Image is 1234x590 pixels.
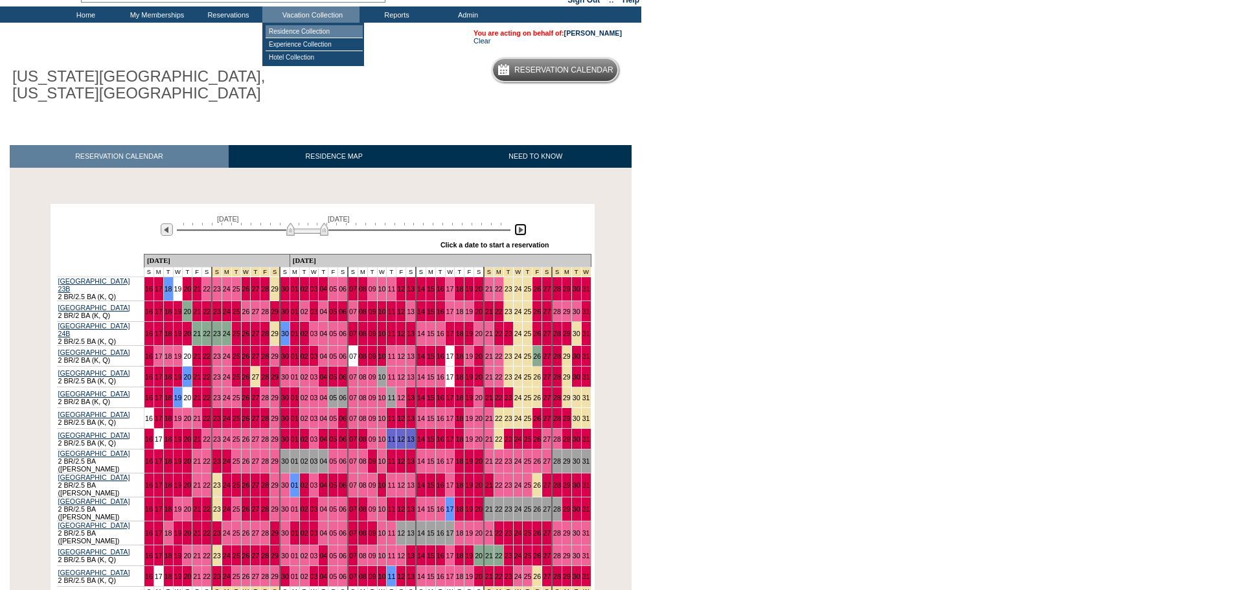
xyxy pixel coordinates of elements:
a: 20 [183,394,191,402]
a: 14 [417,394,425,402]
a: 03 [310,308,318,315]
a: 26 [533,352,541,360]
a: 26 [242,330,250,337]
a: 19 [174,285,182,293]
a: 09 [369,352,376,360]
a: 20 [183,373,191,381]
a: 18 [455,308,463,315]
a: 03 [310,330,318,337]
a: 28 [553,352,561,360]
a: 19 [174,330,182,337]
a: 26 [242,352,250,360]
a: 27 [251,330,259,337]
a: 24 [223,308,231,315]
a: [GEOGRAPHIC_DATA] [58,369,130,377]
a: 17 [155,414,163,422]
a: 30 [281,285,289,293]
td: Admin [431,6,502,23]
a: 24 [223,352,231,360]
a: 28 [261,352,269,360]
a: 19 [465,352,473,360]
a: 25 [233,330,240,337]
a: 26 [533,308,541,315]
a: 07 [349,352,357,360]
a: 31 [582,330,590,337]
a: 02 [301,330,308,337]
a: 30 [573,352,580,360]
a: 20 [475,330,483,337]
a: 08 [359,394,367,402]
a: 25 [523,330,531,337]
a: 21 [193,373,201,381]
a: 31 [582,373,590,381]
a: 18 [455,330,463,337]
a: 17 [446,373,454,381]
a: 17 [155,308,163,315]
a: 26 [242,373,250,381]
a: 08 [359,352,367,360]
a: 03 [310,285,318,293]
a: 17 [446,308,454,315]
a: [GEOGRAPHIC_DATA] [58,390,130,398]
a: 27 [251,308,259,315]
a: 30 [573,285,580,293]
h5: Reservation Calendar [514,66,613,74]
a: 20 [475,373,483,381]
a: 27 [251,352,259,360]
a: 26 [242,285,250,293]
a: 30 [573,308,580,315]
a: 01 [291,308,299,315]
a: 20 [183,285,191,293]
a: 22 [495,352,503,360]
a: 29 [271,373,279,381]
a: 10 [378,330,386,337]
a: 13 [407,373,415,381]
a: 22 [203,330,211,337]
a: 09 [369,373,376,381]
a: 26 [242,308,250,315]
a: 05 [329,373,337,381]
a: 09 [369,330,376,337]
a: 10 [378,352,386,360]
a: 25 [523,373,531,381]
a: 19 [174,373,182,381]
a: 31 [582,352,590,360]
a: 25 [233,308,240,315]
a: 28 [261,285,269,293]
a: 07 [349,330,357,337]
a: 17 [155,352,163,360]
a: 19 [465,285,473,293]
a: 16 [145,352,153,360]
a: 15 [427,285,435,293]
a: 28 [553,285,561,293]
a: RESIDENCE MAP [229,145,440,168]
a: 21 [193,330,201,337]
a: 07 [349,394,357,402]
a: 08 [359,373,367,381]
a: 16 [145,330,153,337]
a: 21 [485,394,493,402]
a: 23 [505,352,512,360]
a: NEED TO KNOW [439,145,632,168]
a: 27 [543,285,551,293]
a: 09 [369,308,376,315]
a: 28 [553,394,561,402]
a: 21 [193,285,201,293]
a: 01 [291,285,299,293]
a: 06 [339,330,347,337]
a: 14 [417,352,425,360]
a: 30 [281,352,289,360]
a: 30 [281,394,289,402]
a: 24 [223,394,231,402]
a: 21 [485,330,493,337]
a: 06 [339,394,347,402]
a: 24 [514,308,522,315]
a: 08 [359,285,367,293]
td: Home [49,6,120,23]
a: 22 [203,285,211,293]
a: 02 [301,285,308,293]
a: 24 [223,285,231,293]
a: 14 [417,373,425,381]
a: 28 [261,373,269,381]
a: 29 [563,352,571,360]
